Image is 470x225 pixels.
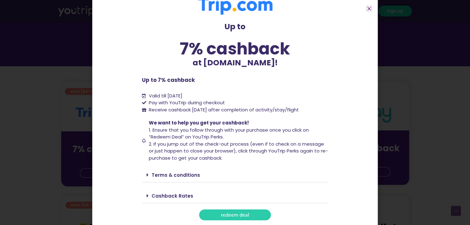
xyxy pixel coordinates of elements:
[142,76,195,84] b: Up to 7% cashback
[142,21,328,33] p: Up to
[142,189,328,203] div: Cashback Rates
[149,120,249,126] span: We want to help you get your cashback!
[149,141,328,161] span: 2. If you jump out of the check-out process (even if to check on a message or just happen to clos...
[142,168,328,182] div: Terms & conditions
[367,6,372,11] a: Close
[149,127,309,140] span: 1. Ensure that you follow through with your purchase once you click on “Redeem Deal” on YouTrip P...
[147,99,225,106] span: Pay with YouTrip during checkout
[199,209,271,220] a: redeem deal
[142,57,328,69] p: at [DOMAIN_NAME]!
[149,106,299,113] span: Receive cashback [DATE] after completion of activity/stay/flight
[149,92,182,99] span: Valid till [DATE]
[142,40,328,57] div: 7% cashback
[152,193,193,199] a: Cashback Rates
[221,213,249,217] span: redeem deal
[152,172,200,178] a: Terms & conditions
